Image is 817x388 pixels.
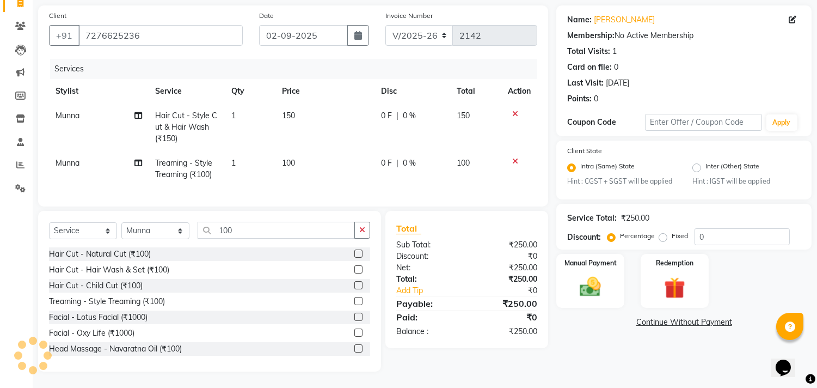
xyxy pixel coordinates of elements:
div: No Active Membership [567,30,801,41]
span: 150 [282,111,295,120]
label: Percentage [620,231,655,241]
iframe: chat widget [771,344,806,377]
span: 0 % [403,157,416,169]
div: Facial - Lotus Facial (₹1000) [49,312,148,323]
div: Sub Total: [388,239,467,251]
label: Inter (Other) State [705,161,759,174]
a: Add Tip [388,285,480,296]
div: Services [50,59,545,79]
span: 100 [282,158,295,168]
th: Service [149,79,225,104]
img: _gift.svg [658,275,692,301]
label: Manual Payment [564,258,617,268]
div: Membership: [567,30,615,41]
div: Hair Cut - Hair Wash & Set (₹100) [49,264,169,276]
th: Qty [225,79,275,104]
a: Continue Without Payment [558,317,809,328]
div: Paid: [388,311,467,324]
div: ₹0 [467,311,546,324]
span: 0 % [403,110,416,122]
span: Munna [56,111,79,120]
div: ₹250.00 [467,239,546,251]
div: 1 [612,46,617,57]
div: Last Visit: [567,77,604,89]
label: Intra (Same) State [580,161,635,174]
button: +91 [49,25,79,46]
label: Fixed [672,231,688,241]
span: | [396,157,398,169]
input: Search by Name/Mobile/Email/Code [78,25,243,46]
span: 1 [231,158,236,168]
span: Munna [56,158,79,168]
th: Stylist [49,79,149,104]
span: Treaming - Style Treaming (₹100) [155,158,212,179]
span: Hair Cut - Style Cut & Hair Wash (₹150) [155,111,217,143]
span: Total [396,223,421,234]
label: Invoice Number [385,11,433,21]
small: Hint : IGST will be applied [692,177,801,186]
div: Hair Cut - Natural Cut (₹100) [49,248,151,260]
div: Payable: [388,297,467,310]
input: Enter Offer / Coupon Code [645,114,761,131]
div: Facial - Oxy Life (₹1000) [49,328,134,339]
div: Discount: [388,251,467,262]
span: 0 F [381,110,392,122]
th: Action [501,79,537,104]
label: Redemption [656,258,693,268]
div: 0 [594,93,598,105]
div: ₹250.00 [621,213,649,224]
div: Name: [567,14,592,26]
div: [DATE] [606,77,629,89]
div: Treaming - Style Treaming (₹100) [49,296,165,307]
div: Total: [388,274,467,285]
div: ₹250.00 [467,297,546,310]
div: ₹0 [480,285,546,296]
div: Discount: [567,232,601,243]
div: ₹250.00 [467,274,546,285]
img: _cash.svg [573,275,607,299]
label: Client State [567,146,602,156]
span: 100 [457,158,470,168]
span: 150 [457,111,470,120]
button: Apply [766,114,797,131]
span: 1 [231,111,236,120]
div: ₹0 [467,251,546,262]
div: Head Massage - Navaratna Oil (₹100) [49,343,182,355]
div: Balance : [388,326,467,337]
div: Hair Cut - Child Cut (₹100) [49,280,143,292]
a: [PERSON_NAME] [594,14,655,26]
div: Net: [388,262,467,274]
div: Coupon Code [567,117,645,128]
label: Date [259,11,274,21]
th: Total [450,79,502,104]
th: Disc [374,79,450,104]
label: Client [49,11,66,21]
div: 0 [614,62,618,73]
div: Total Visits: [567,46,610,57]
th: Price [275,79,374,104]
div: ₹250.00 [467,326,546,337]
span: 0 F [381,157,392,169]
div: Card on file: [567,62,612,73]
div: Points: [567,93,592,105]
input: Search or Scan [198,222,355,239]
small: Hint : CGST + SGST will be applied [567,177,675,186]
div: Service Total: [567,213,617,224]
span: | [396,110,398,122]
div: ₹250.00 [467,262,546,274]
